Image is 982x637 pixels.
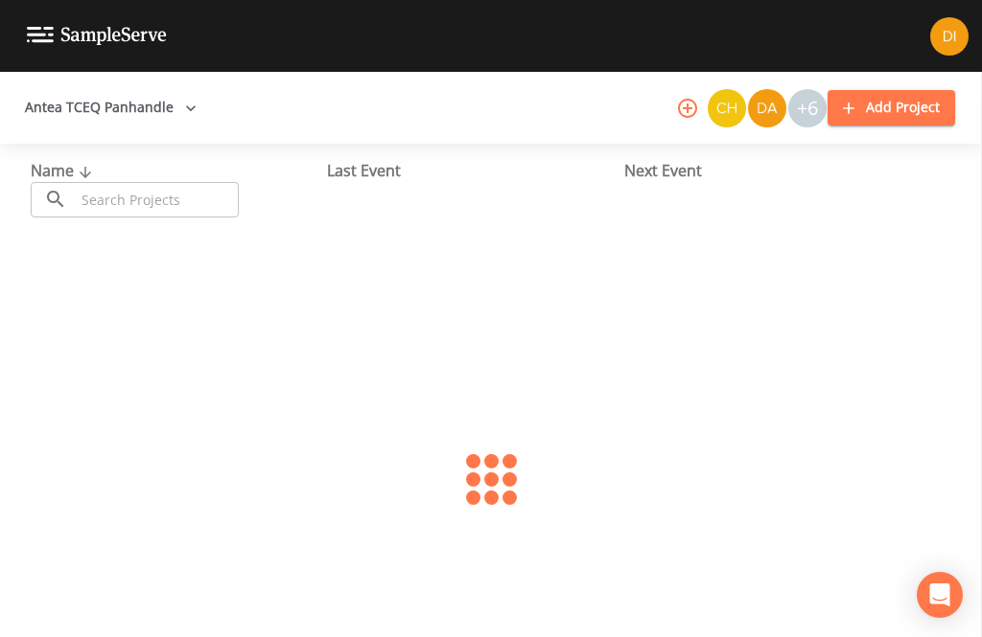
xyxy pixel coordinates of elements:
img: a84961a0472e9debc750dd08a004988d [748,89,786,127]
div: Charles Medina [707,89,747,127]
div: David Weber [747,89,787,127]
img: c74b8b8b1c7a9d34f67c5e0ca157ed15 [708,89,746,127]
img: b6f7871a69a950570374ce45cd4564a4 [930,17,969,56]
div: +6 [788,89,827,127]
div: Open Intercom Messenger [917,572,963,618]
img: logo [27,27,167,45]
button: Add Project [828,90,955,125]
span: Name [31,160,97,181]
button: Antea TCEQ Panhandle [17,90,204,125]
div: Last Event [327,159,623,182]
input: Search Projects [75,182,239,217]
div: Next Event [624,159,921,182]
